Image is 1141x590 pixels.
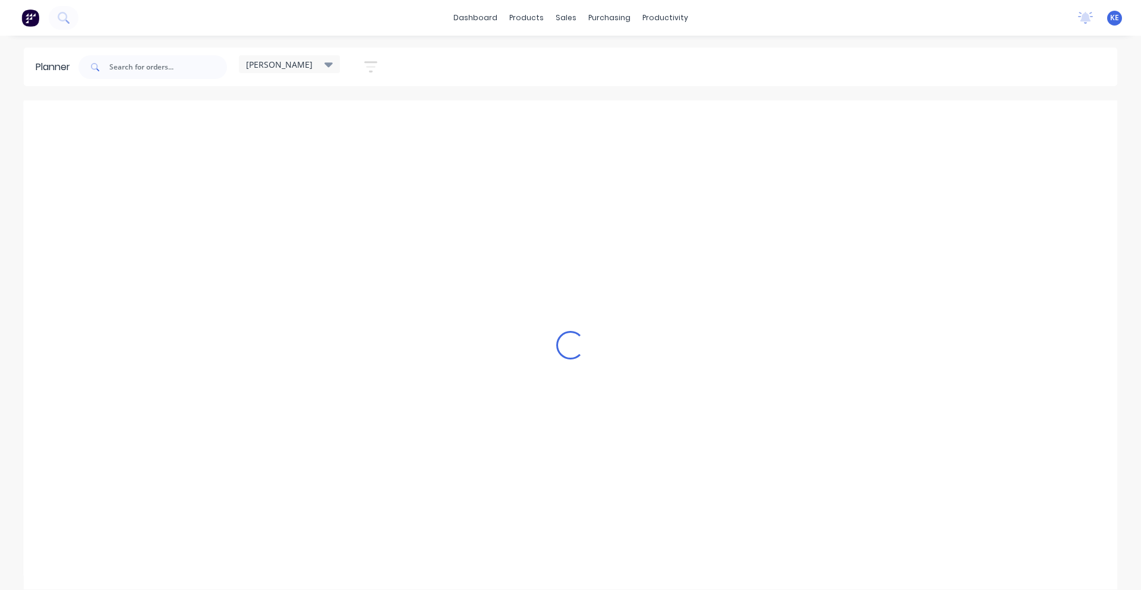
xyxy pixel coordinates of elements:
[636,9,694,27] div: productivity
[109,55,227,79] input: Search for orders...
[1110,12,1119,23] span: KE
[503,9,550,27] div: products
[246,58,313,71] span: [PERSON_NAME]
[36,60,76,74] div: Planner
[582,9,636,27] div: purchasing
[550,9,582,27] div: sales
[21,9,39,27] img: Factory
[447,9,503,27] a: dashboard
